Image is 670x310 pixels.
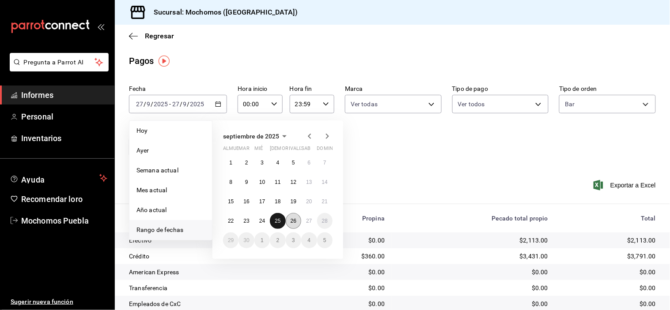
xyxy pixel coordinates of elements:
[641,215,656,222] font: Total
[129,284,167,291] font: Transferencia
[291,179,296,185] abbr: 12 de septiembre de 2025
[228,218,234,224] font: 22
[223,146,249,155] abbr: lunes
[229,160,232,166] abbr: 1 de septiembre de 2025
[291,198,296,205] font: 19
[270,146,322,155] abbr: jueves
[153,101,168,108] input: ----
[286,213,301,229] button: 26 de septiembre de 2025
[301,232,317,248] button: 4 de octubre de 2025
[595,180,656,190] button: Exportar a Excel
[145,32,174,40] font: Regresar
[292,237,295,243] font: 3
[136,127,148,134] font: Hoy
[275,198,280,205] font: 18
[254,213,270,229] button: 24 de septiembre de 2025
[238,146,249,151] font: mar
[254,146,263,155] abbr: miércoles
[520,237,548,244] font: $2,113.00
[144,101,146,108] font: /
[129,300,181,307] font: Empleados de CxC
[307,237,310,243] font: 4
[223,155,238,171] button: 1 de septiembre de 2025
[301,213,317,229] button: 27 de septiembre de 2025
[323,160,326,166] font: 7
[243,237,249,243] font: 30
[136,187,167,194] font: Mes actual
[261,160,264,166] font: 3
[628,237,656,244] font: $2,113.00
[238,86,267,93] font: Hora inicio
[21,194,83,204] font: Recomendar loro
[228,218,234,224] abbr: 22 de septiembre de 2025
[223,133,279,140] font: septiembre de 2025
[270,194,285,209] button: 18 de septiembre de 2025
[238,194,254,209] button: 16 de septiembre de 2025
[520,253,548,260] font: $3,431.00
[317,213,333,229] button: 28 de septiembre de 2025
[292,237,295,243] abbr: 3 de octubre de 2025
[243,218,249,224] abbr: 23 de septiembre de 2025
[259,198,265,205] abbr: 17 de septiembre de 2025
[129,253,149,260] font: Crédito
[238,213,254,229] button: 23 de septiembre de 2025
[228,237,234,243] abbr: 29 de septiembre de 2025
[151,101,153,108] font: /
[21,90,53,100] font: Informes
[368,284,385,291] font: $0.00
[322,198,328,205] font: 21
[223,232,238,248] button: 29 de septiembre de 2025
[21,134,61,143] font: Inventarios
[228,237,234,243] font: 29
[307,237,310,243] abbr: 4 de octubre de 2025
[307,160,310,166] font: 6
[323,237,326,243] abbr: 5 de octubre de 2025
[21,216,89,225] font: Mochomos Puebla
[640,284,656,291] font: $0.00
[238,232,254,248] button: 30 de septiembre de 2025
[322,218,328,224] font: 28
[259,179,265,185] font: 10
[317,174,333,190] button: 14 de septiembre de 2025
[129,237,151,244] font: Efectivo
[228,198,234,205] abbr: 15 de septiembre de 2025
[261,237,264,243] font: 1
[229,179,232,185] font: 8
[261,160,264,166] abbr: 3 de septiembre de 2025
[159,56,170,67] button: Marcador de información sobre herramientas
[301,174,317,190] button: 13 de septiembre de 2025
[243,218,249,224] font: 23
[640,300,656,307] font: $0.00
[301,146,310,155] abbr: sábado
[276,237,280,243] font: 2
[172,101,180,108] input: --
[276,160,280,166] abbr: 4 de septiembre de 2025
[452,86,488,93] font: Tipo de pago
[228,198,234,205] font: 15
[306,198,312,205] font: 20
[317,146,338,155] abbr: domingo
[275,218,280,224] abbr: 25 de septiembre de 2025
[270,174,285,190] button: 11 de septiembre de 2025
[362,215,385,222] font: Propina
[286,146,310,155] abbr: viernes
[270,155,285,171] button: 4 de septiembre de 2025
[270,146,322,151] font: [DEMOGRAPHIC_DATA]
[290,86,312,93] font: Hora fin
[245,179,248,185] abbr: 9 de septiembre de 2025
[292,160,295,166] font: 5
[306,198,312,205] abbr: 20 de septiembre de 2025
[291,218,296,224] font: 26
[11,298,73,305] font: Sugerir nueva función
[129,269,179,276] font: American Express
[243,198,249,205] font: 16
[368,237,385,244] font: $0.00
[169,101,171,108] font: -
[345,86,363,93] font: Marca
[229,160,232,166] font: 1
[254,232,270,248] button: 1 de octubre de 2025
[628,253,656,260] font: $3,791.00
[136,206,167,213] font: Año actual
[301,194,317,209] button: 20 de septiembre de 2025
[129,86,146,93] font: Fecha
